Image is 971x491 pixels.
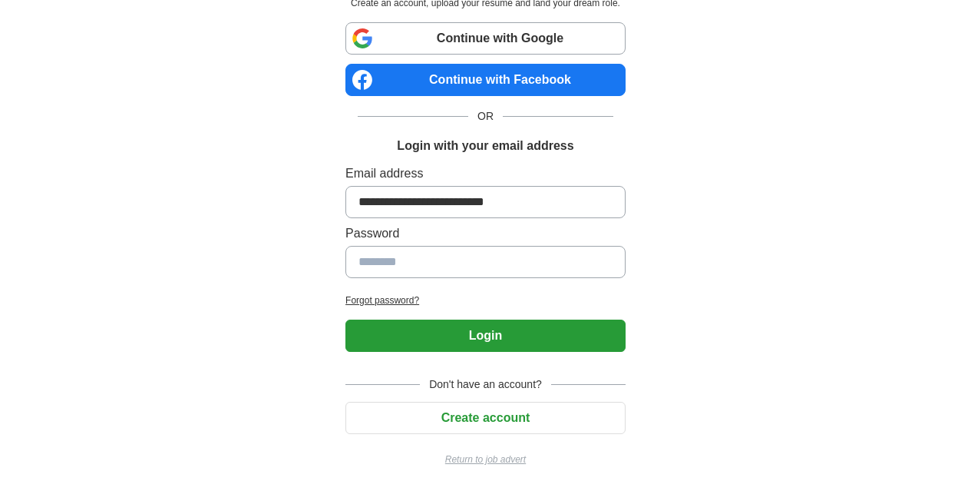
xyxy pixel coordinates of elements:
button: Login [345,320,626,352]
label: Password [345,224,626,243]
span: Don't have an account? [420,377,551,393]
h1: Login with your email address [397,137,573,155]
label: Email address [345,164,626,183]
span: OR [468,108,503,124]
a: Continue with Google [345,22,626,55]
a: Create account [345,411,626,424]
button: Create account [345,402,626,434]
a: Forgot password? [345,294,626,307]
a: Continue with Facebook [345,64,626,96]
a: Return to job advert [345,453,626,466]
